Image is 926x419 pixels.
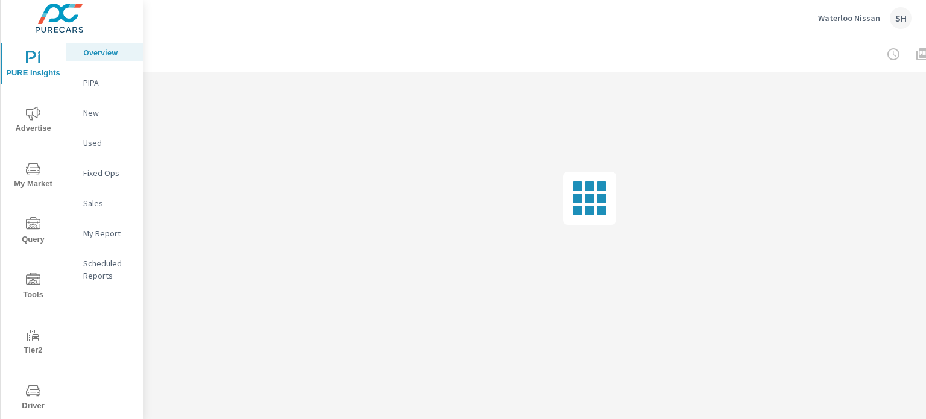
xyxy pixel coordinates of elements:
[4,162,62,191] span: My Market
[66,104,143,122] div: New
[4,273,62,302] span: Tools
[66,194,143,212] div: Sales
[83,167,133,179] p: Fixed Ops
[83,197,133,209] p: Sales
[818,13,880,24] p: Waterloo Nissan
[4,217,62,247] span: Query
[4,383,62,413] span: Driver
[4,106,62,136] span: Advertise
[4,328,62,358] span: Tier2
[83,77,133,89] p: PIPA
[4,51,62,80] span: PURE Insights
[83,227,133,239] p: My Report
[66,224,143,242] div: My Report
[66,74,143,92] div: PIPA
[66,164,143,182] div: Fixed Ops
[83,107,133,119] p: New
[66,134,143,152] div: Used
[83,137,133,149] p: Used
[83,257,133,282] p: Scheduled Reports
[83,46,133,58] p: Overview
[66,43,143,61] div: Overview
[66,254,143,285] div: Scheduled Reports
[890,7,912,29] div: SH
